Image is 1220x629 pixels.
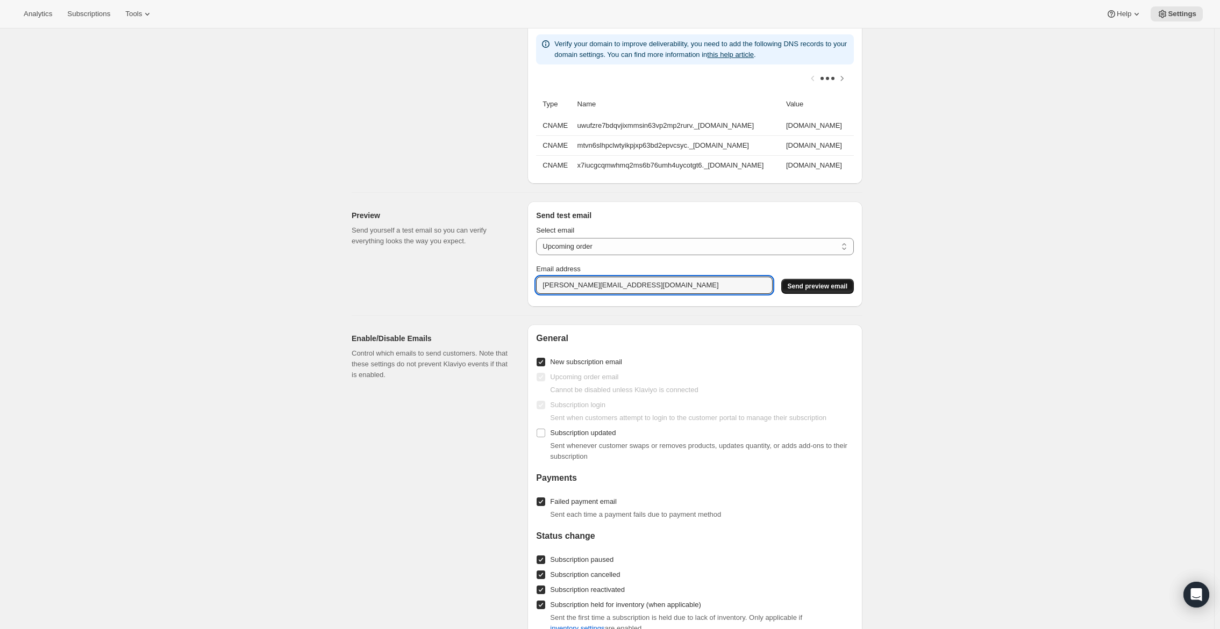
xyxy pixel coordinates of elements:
h2: Status change [536,531,854,541]
th: CNAME [536,155,574,175]
span: Subscription held for inventory (when applicable) [550,601,701,609]
th: Type [536,92,574,116]
p: Verify your domain to improve deliverability, you need to add the following DNS records to your d... [554,39,850,60]
button: Analytics [17,6,59,21]
td: [DOMAIN_NAME] [783,135,854,155]
span: Cannot be disabled unless Klaviyo is connected [550,386,698,394]
span: Send preview email [788,282,847,291]
input: Enter email address to receive preview [536,277,772,294]
p: Send yourself a test email so you can verify everything looks the way you expect. [352,225,510,247]
td: [DOMAIN_NAME] [783,155,854,175]
span: Subscription paused [550,555,613,563]
button: Settings [1151,6,1203,21]
td: x7iucgcqmwhmq2ms6b76umh4uycotgt6._[DOMAIN_NAME] [574,155,783,175]
span: Failed payment email [550,497,617,505]
h2: Enable/Disable Emails [352,333,510,344]
div: Open Intercom Messenger [1183,582,1209,608]
h2: General [536,333,854,344]
button: Scroll table right one column [834,71,850,86]
th: CNAME [536,116,574,135]
td: mtvn6slhpclwtyikpjxp63bd2epvcsyc._[DOMAIN_NAME] [574,135,783,155]
td: uwufzre7bdqvjixmmsin63vp2mp2rurv._[DOMAIN_NAME] [574,116,783,135]
span: Subscription reactivated [550,585,625,594]
th: Name [574,92,783,116]
span: Settings [1168,10,1196,18]
span: Tools [125,10,142,18]
span: Subscription cancelled [550,570,620,579]
span: Subscription login [550,401,605,409]
th: Value [783,92,854,116]
span: Help [1117,10,1131,18]
span: New subscription email [550,358,622,366]
span: Sent when customers attempt to login to the customer portal to manage their subscription [550,414,826,422]
span: Upcoming order email [550,373,618,381]
h2: Payments [536,473,854,483]
span: Select email [536,226,574,234]
span: Analytics [24,10,52,18]
h2: Preview [352,210,510,221]
p: Control which emails to send customers. Note that these settings do not prevent Klaviyo events if... [352,348,510,380]
span: Subscription updated [550,429,616,437]
button: Tools [119,6,159,21]
button: Subscriptions [61,6,117,21]
span: Sent each time a payment fails due to payment method [550,510,721,518]
span: Sent whenever customer swaps or removes products, updates quantity, or adds add-ons to their subs... [550,442,847,460]
button: Send preview email [781,279,854,294]
button: Help [1100,6,1148,21]
span: Subscriptions [67,10,110,18]
td: [DOMAIN_NAME] [783,116,854,135]
th: CNAME [536,135,574,155]
a: this help article [707,50,754,59]
h3: Send test email [536,210,854,221]
span: Email address [536,265,580,273]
